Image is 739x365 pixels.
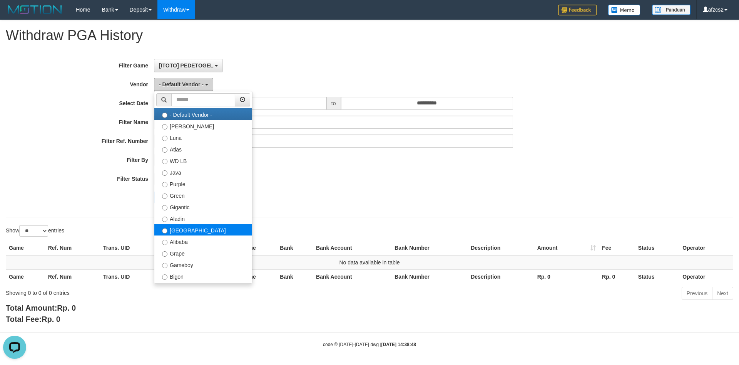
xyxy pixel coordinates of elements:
[154,131,252,143] label: Luna
[162,240,167,245] input: Alibaba
[534,269,599,284] th: Rp. 0
[635,269,680,284] th: Status
[154,120,252,131] label: [PERSON_NAME]
[154,224,252,235] label: [GEOGRAPHIC_DATA]
[162,124,167,130] input: [PERSON_NAME]
[608,5,640,15] img: Button%20Memo.svg
[679,241,733,255] th: Operator
[154,247,252,259] label: Grape
[162,136,167,141] input: Luna
[162,274,167,280] input: Bigon
[162,193,167,199] input: Green
[162,251,167,257] input: Grape
[57,304,76,312] span: Rp. 0
[154,108,252,120] label: - Default Vendor -
[162,217,167,222] input: Aladin
[154,166,252,178] label: Java
[712,287,733,300] a: Next
[6,225,64,237] label: Show entries
[313,241,391,255] th: Bank Account
[45,269,100,284] th: Ref. Num
[154,201,252,212] label: Gigantic
[154,212,252,224] label: Aladin
[154,270,252,282] label: Bigon
[238,241,277,255] th: Name
[381,342,416,347] strong: [DATE] 14:38:48
[468,241,534,255] th: Description
[100,269,161,284] th: Trans. UID
[154,282,252,293] label: Allstar
[391,241,468,255] th: Bank Number
[238,269,277,284] th: Name
[154,178,252,189] label: Purple
[326,97,341,110] span: to
[162,228,167,234] input: [GEOGRAPHIC_DATA]
[277,269,313,284] th: Bank
[162,170,167,176] input: Java
[159,81,204,87] span: - Default Vendor -
[6,269,45,284] th: Game
[599,241,635,255] th: Fee
[635,241,680,255] th: Status
[162,147,167,153] input: Atlas
[6,241,45,255] th: Game
[6,255,733,270] td: No data available in table
[159,62,213,69] span: [ITOTO] PEDETOGEL
[599,269,635,284] th: Rp. 0
[652,5,691,15] img: panduan.png
[468,269,534,284] th: Description
[6,4,64,15] img: MOTION_logo.png
[558,5,597,15] img: Feedback.jpg
[154,235,252,247] label: Alibaba
[154,59,223,72] button: [ITOTO] PEDETOGEL
[100,241,161,255] th: Trans. UID
[6,28,733,43] h1: Withdraw PGA History
[154,155,252,166] label: WD LB
[6,304,76,312] b: Total Amount:
[323,342,416,347] small: code © [DATE]-[DATE] dwg |
[162,113,167,118] input: - Default Vendor -
[45,241,100,255] th: Ref. Num
[391,269,468,284] th: Bank Number
[162,159,167,164] input: WD LB
[154,189,252,201] label: Green
[6,286,302,297] div: Showing 0 to 0 of 0 entries
[162,205,167,210] input: Gigantic
[162,263,167,268] input: Gameboy
[534,241,599,255] th: Amount: activate to sort column ascending
[154,259,252,270] label: Gameboy
[42,315,60,323] span: Rp. 0
[19,225,48,237] select: Showentries
[162,182,167,187] input: Purple
[154,143,252,155] label: Atlas
[154,78,213,91] button: - Default Vendor -
[679,269,733,284] th: Operator
[6,315,60,323] b: Total Fee:
[277,241,313,255] th: Bank
[313,269,391,284] th: Bank Account
[3,3,26,26] button: Open LiveChat chat widget
[682,287,712,300] a: Previous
